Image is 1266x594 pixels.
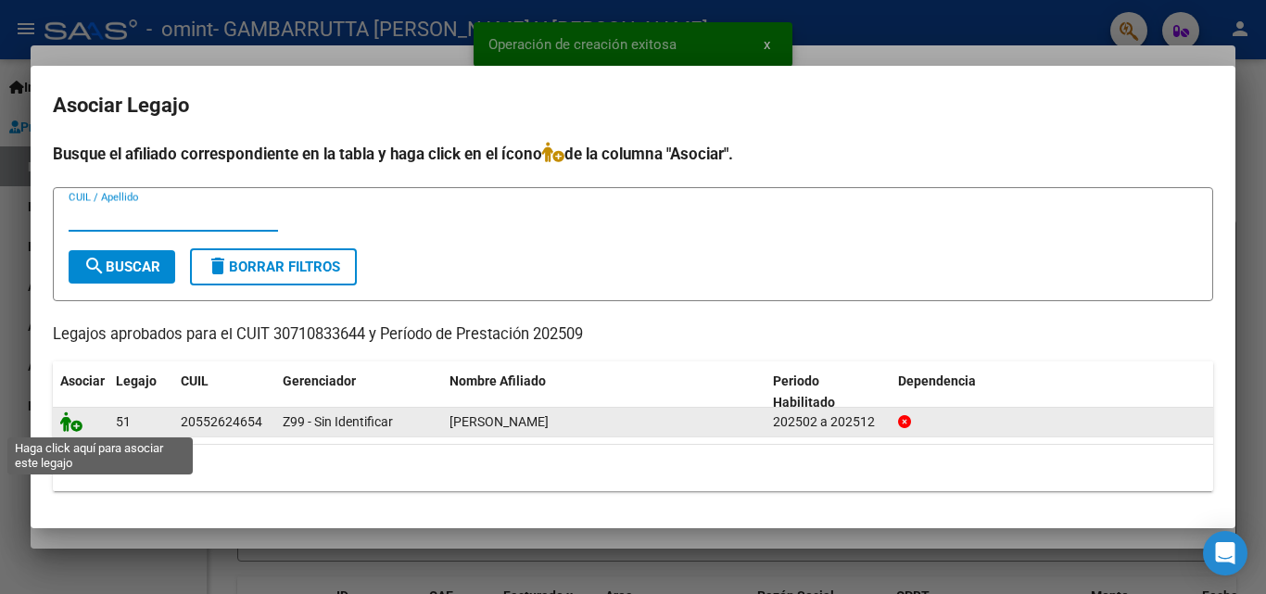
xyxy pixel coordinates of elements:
[442,361,766,423] datatable-header-cell: Nombre Afiliado
[275,361,442,423] datatable-header-cell: Gerenciador
[181,411,262,433] div: 20552624654
[190,248,357,285] button: Borrar Filtros
[173,361,275,423] datatable-header-cell: CUIL
[891,361,1214,423] datatable-header-cell: Dependencia
[898,373,976,388] span: Dependencia
[53,361,108,423] datatable-header-cell: Asociar
[83,259,160,275] span: Buscar
[283,373,356,388] span: Gerenciador
[116,414,131,429] span: 51
[108,361,173,423] datatable-header-cell: Legajo
[449,373,546,388] span: Nombre Afiliado
[207,255,229,277] mat-icon: delete
[116,373,157,388] span: Legajo
[53,323,1213,347] p: Legajos aprobados para el CUIT 30710833644 y Período de Prestación 202509
[773,411,883,433] div: 202502 a 202512
[773,373,835,410] span: Periodo Habilitado
[53,142,1213,166] h4: Busque el afiliado correspondiente en la tabla y haga click en el ícono de la columna "Asociar".
[207,259,340,275] span: Borrar Filtros
[53,445,1213,491] div: 1 registros
[766,361,891,423] datatable-header-cell: Periodo Habilitado
[1203,531,1247,575] div: Open Intercom Messenger
[53,88,1213,123] h2: Asociar Legajo
[69,250,175,284] button: Buscar
[181,373,209,388] span: CUIL
[283,414,393,429] span: Z99 - Sin Identificar
[83,255,106,277] mat-icon: search
[449,414,549,429] span: FERNANDEZ ADRIEL GAEL
[60,373,105,388] span: Asociar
